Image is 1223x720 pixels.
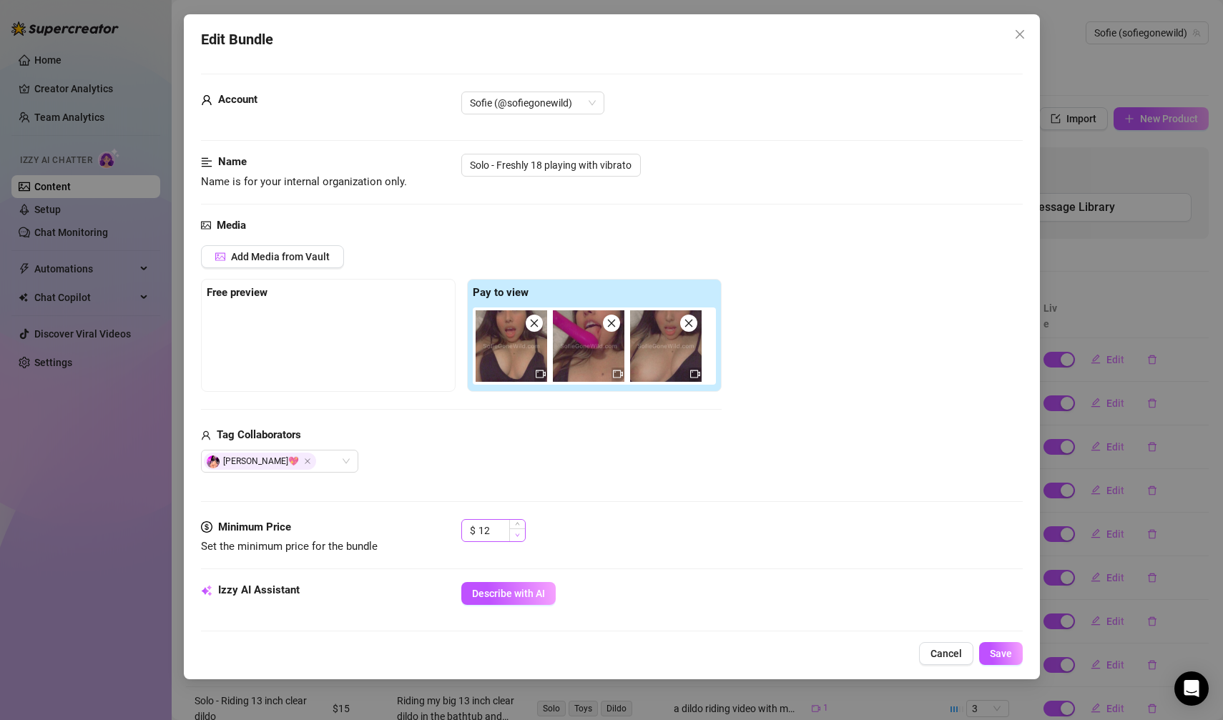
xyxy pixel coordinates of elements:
img: media [630,310,702,382]
button: Add Media from Vault [201,245,344,268]
span: down [515,533,520,538]
span: picture [215,252,225,262]
strong: Account [218,93,257,106]
span: Set the minimum price for the bundle [201,540,378,553]
span: Close [304,458,311,465]
span: Sofie (@sofiegonewild) [470,92,596,114]
span: [PERSON_NAME]💖 [204,453,316,470]
div: Open Intercom Messenger [1174,671,1209,706]
button: Close [1008,23,1031,46]
span: picture [201,217,211,235]
span: Edit Bundle [201,29,273,51]
button: Cancel [919,642,973,665]
span: Decrease Value [509,528,525,541]
span: close [529,318,539,328]
span: Add Media from Vault [231,251,330,262]
strong: Izzy AI Assistant [218,583,300,596]
img: media [476,310,547,382]
span: Describe with AI [472,588,545,599]
img: avatar.jpg [207,455,220,468]
strong: Free preview [207,286,267,299]
span: Close [1008,29,1031,40]
span: dollar [201,519,212,536]
span: close [606,318,617,328]
span: Save [990,648,1012,659]
span: user [201,92,212,109]
span: close [1014,29,1026,40]
img: media [553,310,624,382]
span: Name is for your internal organization only. [201,175,407,188]
span: Cancel [930,648,962,659]
input: Enter a name [461,154,641,177]
strong: Media [217,219,246,232]
strong: Tag Collaborators [217,428,301,441]
span: user [201,427,211,444]
button: Save [979,642,1023,665]
button: Describe with AI [461,582,556,605]
span: video-camera [613,369,623,379]
span: up [515,521,520,526]
strong: Minimum Price [218,521,291,533]
span: Increase Value [509,520,525,528]
strong: Name [218,155,247,168]
span: video-camera [690,369,700,379]
span: video-camera [536,369,546,379]
strong: Pay to view [473,286,529,299]
span: align-left [201,154,212,171]
span: close [684,318,694,328]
